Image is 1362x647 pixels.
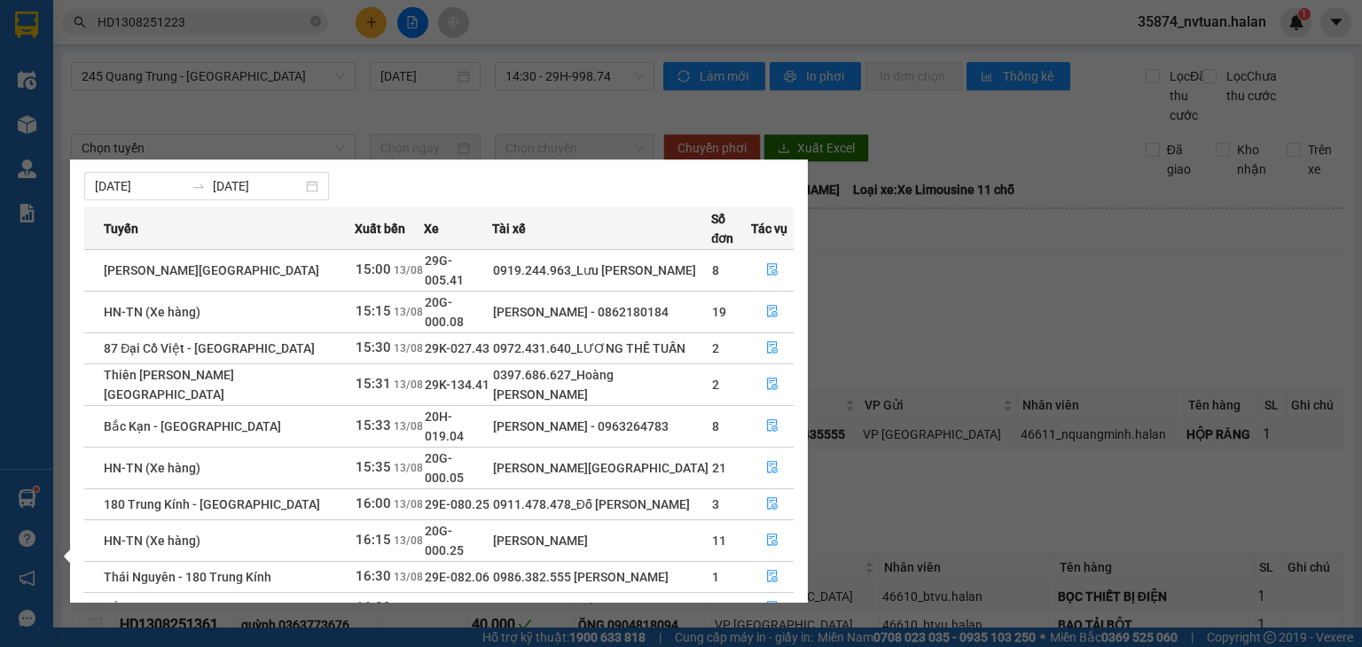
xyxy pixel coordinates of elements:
span: file-done [766,419,779,433]
span: 16:15 [356,532,391,548]
span: file-done [766,570,779,584]
button: file-done [752,454,793,482]
span: 87 Đại Cồ Việt - [GEOGRAPHIC_DATA] [104,341,315,355]
button: file-done [752,298,793,326]
span: Tài xế [492,219,526,238]
span: file-done [766,497,779,511]
span: file-done [766,461,779,475]
span: 16:00 [356,495,391,511]
span: HN-TN (Xe hàng) [104,534,200,548]
span: [PERSON_NAME][GEOGRAPHIC_DATA] [104,263,319,277]
span: 19 [712,305,726,319]
span: 13/08 [394,342,423,355]
span: 5 [712,601,719,615]
span: 20H-019.04 [425,409,464,443]
button: file-done [752,563,793,591]
span: 11 [712,534,726,548]
span: 13/08 [394,498,423,511]
div: 0919.244.963_Lưu [PERSON_NAME] [493,261,710,280]
span: HN-TN (Xe hàng) [104,461,200,475]
span: 13/08 [394,571,423,583]
button: file-done [752,412,793,440]
span: 3 [712,497,719,511]
span: 21 [712,461,726,475]
div: 0972.797.465_Nguyễn Văn Hưng 201 [493,598,710,618]
span: 1 [712,570,719,584]
input: Đến ngày [213,176,302,196]
span: 15:35 [356,459,391,475]
span: file-done [766,601,779,615]
span: Xe [424,219,439,238]
div: 0911.478.478_Đỗ [PERSON_NAME] [493,495,710,514]
span: Tác vụ [751,219,787,238]
span: 13/08 [394,420,423,433]
span: 15:30 [356,339,391,355]
span: 29E-082.06 [425,570,489,584]
span: file-done [766,341,779,355]
span: file-done [766,263,779,277]
span: 15:15 [356,303,391,319]
span: file-done [766,305,779,319]
span: Xuất bến [355,219,405,238]
span: Bắc Kạn - [GEOGRAPHIC_DATA] [104,419,281,433]
span: 29K-027.43 [425,341,489,355]
span: 16:30 [356,568,391,584]
div: 0972.431.640_LƯƠNG THẾ TUẤN [493,339,710,358]
span: 13/08 [394,264,423,277]
span: 29B-154.69 [425,601,490,615]
span: HN-TN (Xe hàng) [104,305,200,319]
span: file-done [766,378,779,392]
div: [PERSON_NAME] - 0862180184 [493,302,710,322]
span: 2 [712,378,719,392]
span: 15:00 [356,261,391,277]
span: 15:31 [356,376,391,392]
span: 29E-080.25 [425,497,489,511]
span: Bắc Kạn - [GEOGRAPHIC_DATA] [104,601,281,615]
button: file-done [752,594,793,622]
span: 13/08 [394,534,423,547]
span: file-done [766,534,779,548]
div: [PERSON_NAME][GEOGRAPHIC_DATA] [493,458,710,478]
button: file-done [752,490,793,518]
span: Tuyến [104,219,138,238]
span: 13/08 [394,378,423,391]
div: 0397.686.627_Hoàng [PERSON_NAME] [493,365,710,404]
span: swap-right [192,179,206,193]
button: file-done [752,334,793,362]
span: 15:33 [356,417,391,433]
span: 13/08 [394,602,423,614]
span: Thái Nguyên - 180 Trung Kính [104,570,271,584]
span: 29K-134.41 [425,378,489,392]
span: 13/08 [394,306,423,318]
span: Số đơn [711,209,750,248]
span: 20G-000.05 [425,451,464,485]
button: file-done [752,370,793,399]
span: Thiên [PERSON_NAME][GEOGRAPHIC_DATA] [104,368,234,401]
button: file-done [752,256,793,285]
span: to [192,179,206,193]
div: [PERSON_NAME] - 0963264783 [493,417,710,436]
span: 180 Trung Kính - [GEOGRAPHIC_DATA] [104,497,320,511]
div: 0986.382.555 [PERSON_NAME] [493,567,710,587]
span: 8 [712,419,719,433]
span: 13/08 [394,462,423,474]
span: 8 [712,263,719,277]
span: 16:30 [356,599,391,615]
button: file-done [752,526,793,555]
span: 2 [712,341,719,355]
span: 20G-000.08 [425,295,464,329]
span: 20G-000.25 [425,524,464,557]
input: Từ ngày [95,176,184,196]
div: [PERSON_NAME] [493,531,710,550]
span: 29G-005.41 [425,253,464,287]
